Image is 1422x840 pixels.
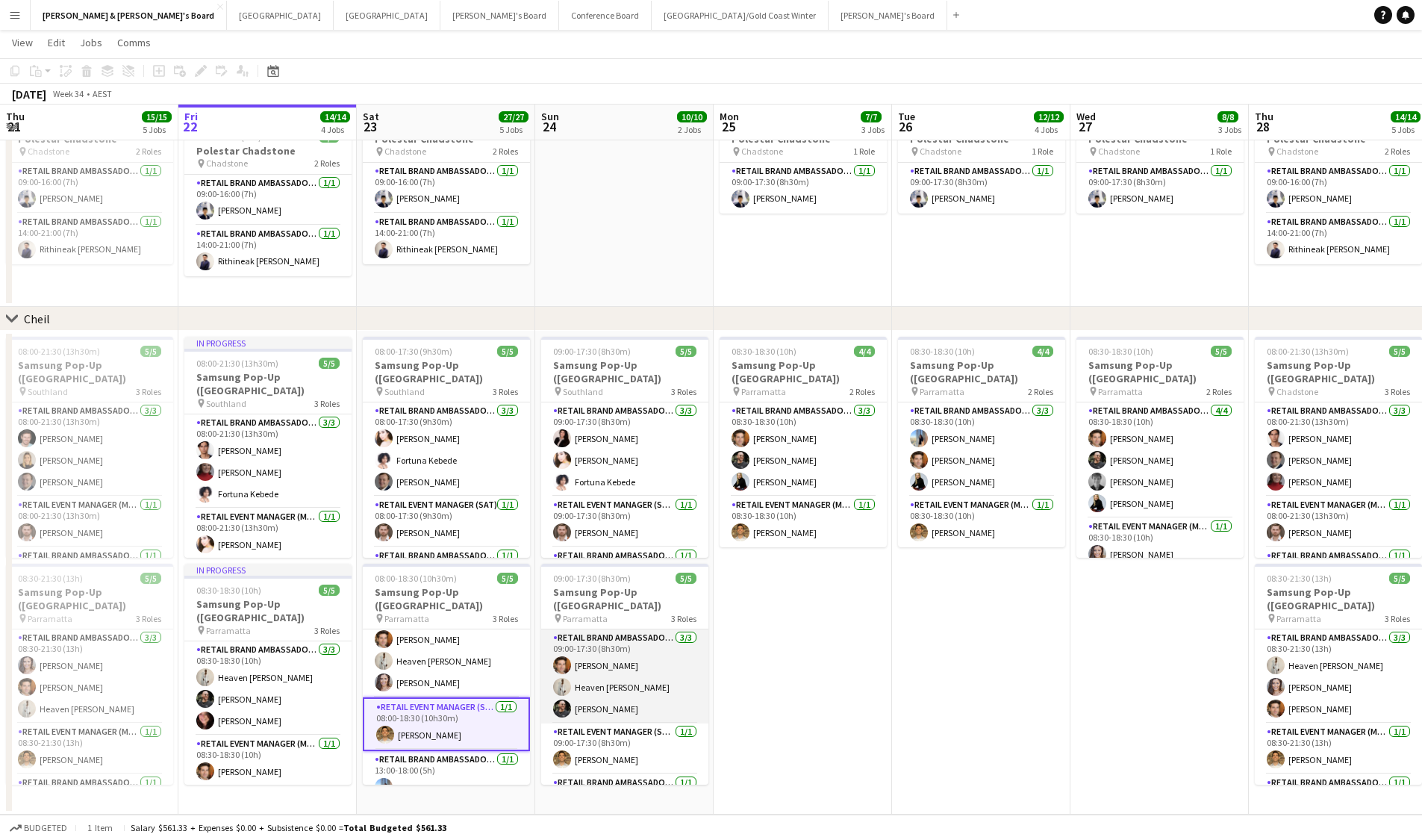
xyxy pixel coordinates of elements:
[493,146,518,157] span: 2 Roles
[12,87,46,102] div: [DATE]
[1255,585,1422,612] h3: Samsung Pop-Up ([GEOGRAPHIC_DATA])
[541,547,708,598] app-card-role: RETAIL Brand Ambassador ([DATE])1/1
[361,118,379,135] span: 23
[671,386,696,397] span: 3 Roles
[363,564,530,785] app-job-card: 08:00-18:30 (10h30m)5/5Samsung Pop-Up ([GEOGRAPHIC_DATA]) Parramatta3 RolesRETAIL Brand Ambassado...
[142,111,172,122] span: 15/15
[1276,386,1318,397] span: Chadstone
[1276,146,1318,157] span: Chadstone
[440,1,559,30] button: [PERSON_NAME]'s Board
[143,124,171,135] div: 5 Jobs
[136,386,161,397] span: 3 Roles
[319,585,340,596] span: 5/5
[363,547,530,598] app-card-role: RETAIL Brand Ambassador ([DATE])1/1
[896,118,915,135] span: 26
[184,564,352,576] div: In progress
[497,346,518,357] span: 5/5
[898,110,915,123] span: Tue
[898,337,1065,547] app-job-card: 08:30-18:30 (10h)4/4Samsung Pop-Up ([GEOGRAPHIC_DATA]) Parramatta2 RolesRETAIL Brand Ambassador (...
[42,33,71,52] a: Edit
[1028,386,1053,397] span: 2 Roles
[206,398,246,409] span: Southland
[184,225,352,276] app-card-role: RETAIL Brand Ambassador (Mon - Fri)1/114:00-21:00 (7h)Rithineak [PERSON_NAME]
[676,346,696,357] span: 5/5
[553,346,631,357] span: 09:00-17:30 (8h30m)
[541,629,708,724] app-card-role: RETAIL Brand Ambassador ([DATE])3/309:00-17:30 (8h30m)[PERSON_NAME]Heaven [PERSON_NAME][PERSON_NAME]
[541,585,708,612] h3: Samsung Pop-Up ([GEOGRAPHIC_DATA])
[499,111,528,122] span: 27/27
[541,337,708,558] app-job-card: 09:00-17:30 (8h30m)5/5Samsung Pop-Up ([GEOGRAPHIC_DATA]) Southland3 RolesRETAIL Brand Ambassador ...
[184,111,352,276] app-job-card: In progress09:00-21:00 (12h)2/2Polestar Chadstone Chadstone2 RolesRETAIL Brand Ambassador (Mon - ...
[1098,146,1140,157] span: Chadstone
[1098,386,1143,397] span: Parramatta
[563,613,608,624] span: Parramatta
[314,625,340,636] span: 3 Roles
[1088,346,1153,357] span: 08:30-18:30 (10h)
[6,163,173,214] app-card-role: RETAIL Brand Ambassador (Mon - Fri)1/109:00-16:00 (7h)[PERSON_NAME]
[720,111,887,214] div: 09:00-17:30 (8h30m)1/1Polestar Chadstone Chadstone1 RoleRETAIL Brand Ambassador (Mon - Fri)1/109:...
[131,822,446,833] div: Salary $561.33 + Expenses $0.00 + Subsistence $0.00 =
[1076,518,1244,569] app-card-role: RETAIL Event Manager (Mon - Fri)1/108:30-18:30 (10h)[PERSON_NAME]
[314,158,340,169] span: 2 Roles
[539,118,559,135] span: 24
[1253,118,1273,135] span: 28
[184,370,352,397] h3: Samsung Pop-Up ([GEOGRAPHIC_DATA])
[6,774,173,825] app-card-role: RETAIL Brand Ambassador (Mon - Fri)1/1
[1267,346,1349,357] span: 08:00-21:30 (13h30m)
[861,111,882,122] span: 7/7
[363,585,530,612] h3: Samsung Pop-Up ([GEOGRAPHIC_DATA])
[1255,402,1422,497] app-card-role: RETAIL Brand Ambassador (Mon - Fri)3/308:00-21:30 (13h30m)[PERSON_NAME][PERSON_NAME][PERSON_NAME]
[1034,111,1064,122] span: 12/12
[184,337,352,558] app-job-card: In progress08:00-21:30 (13h30m)5/5Samsung Pop-Up ([GEOGRAPHIC_DATA]) Southland3 RolesRETAIL Brand...
[314,398,340,409] span: 3 Roles
[6,585,173,612] h3: Samsung Pop-Up ([GEOGRAPHIC_DATA])
[1218,124,1241,135] div: 3 Jobs
[720,163,887,214] app-card-role: RETAIL Brand Ambassador (Mon - Fri)1/109:00-17:30 (8h30m)[PERSON_NAME]
[829,1,947,30] button: [PERSON_NAME]'s Board
[720,110,739,123] span: Mon
[111,33,157,52] a: Comms
[861,124,885,135] div: 3 Jobs
[6,358,173,385] h3: Samsung Pop-Up ([GEOGRAPHIC_DATA])
[196,585,261,596] span: 08:30-18:30 (10h)
[563,386,603,397] span: Southland
[4,118,25,135] span: 21
[363,163,530,214] app-card-role: RETAIL Brand Ambassador ([DATE])1/109:00-16:00 (7h)[PERSON_NAME]
[720,337,887,547] app-job-card: 08:30-18:30 (10h)4/4Samsung Pop-Up ([GEOGRAPHIC_DATA]) Parramatta2 RolesRETAIL Brand Ambassador (...
[363,697,530,751] app-card-role: RETAIL Event Manager (Sat)1/108:00-18:30 (10h30m)[PERSON_NAME]
[6,564,173,785] app-job-card: 08:30-21:30 (13h)5/5Samsung Pop-Up ([GEOGRAPHIC_DATA]) Parramatta3 RolesRETAIL Brand Ambassador (...
[1389,573,1410,584] span: 5/5
[18,573,83,584] span: 08:30-21:30 (13h)
[6,33,39,52] a: View
[910,346,975,357] span: 08:30-18:30 (10h)
[1076,111,1244,214] app-job-card: 09:00-17:30 (8h30m)1/1Polestar Chadstone Chadstone1 RoleRETAIL Brand Ambassador (Mon - Fri)1/109:...
[1206,386,1232,397] span: 2 Roles
[343,822,446,833] span: Total Budgeted $561.33
[676,573,696,584] span: 5/5
[24,823,67,833] span: Budgeted
[48,36,65,49] span: Edit
[677,111,707,122] span: 10/10
[1391,124,1420,135] div: 5 Jobs
[6,547,173,598] app-card-role: RETAIL Brand Ambassador (Mon - Fri)1/1
[1255,111,1422,264] app-job-card: 09:00-21:00 (12h)2/2Polestar Chadstone Chadstone2 RolesRETAIL Brand Ambassador (Mon - Fri)1/109:0...
[559,1,652,30] button: Conference Board
[6,111,173,264] app-job-card: 09:00-21:00 (12h)2/2Polestar Chadstone Chadstone2 RolesRETAIL Brand Ambassador (Mon - Fri)1/109:0...
[541,497,708,547] app-card-role: RETAIL Event Manager (Sun)1/109:00-17:30 (8h30m)[PERSON_NAME]
[1255,564,1422,785] app-job-card: 08:30-21:30 (13h)5/5Samsung Pop-Up ([GEOGRAPHIC_DATA]) Parramatta3 RolesRETAIL Brand Ambassador (...
[898,402,1065,497] app-card-role: RETAIL Brand Ambassador (Mon - Fri)3/308:30-18:30 (10h)[PERSON_NAME][PERSON_NAME][PERSON_NAME]
[1255,358,1422,385] h3: Samsung Pop-Up ([GEOGRAPHIC_DATA])
[1076,402,1244,518] app-card-role: RETAIL Brand Ambassador (Mon - Fri)4/408:30-18:30 (10h)[PERSON_NAME][PERSON_NAME][PERSON_NAME][PE...
[1032,346,1053,357] span: 4/4
[6,214,173,264] app-card-role: RETAIL Brand Ambassador (Mon - Fri)1/114:00-21:00 (7h)Rithineak [PERSON_NAME]
[898,111,1065,214] app-job-card: 09:00-17:30 (8h30m)1/1Polestar Chadstone Chadstone1 RoleRETAIL Brand Ambassador (Mon - Fri)1/109:...
[493,613,518,624] span: 3 Roles
[12,36,33,49] span: View
[1391,111,1421,122] span: 14/14
[652,1,829,30] button: [GEOGRAPHIC_DATA]/Gold Coast Winter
